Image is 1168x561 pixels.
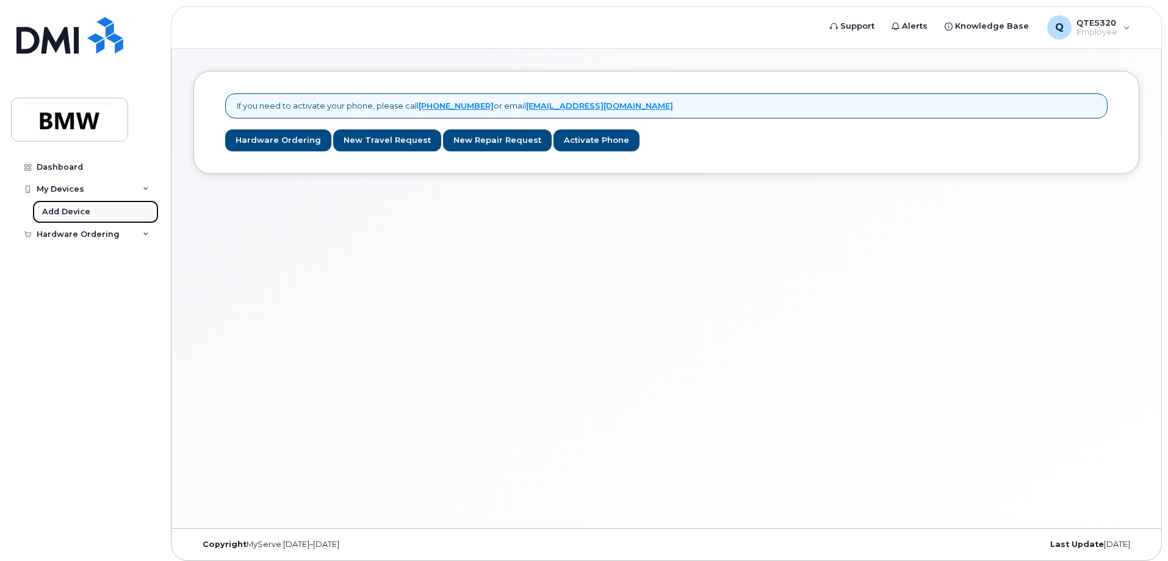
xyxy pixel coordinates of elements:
p: If you need to activate your phone, please call or email [237,100,673,112]
div: MyServe [DATE]–[DATE] [193,540,509,549]
strong: Copyright [203,540,247,549]
a: [PHONE_NUMBER] [419,101,494,110]
a: Hardware Ordering [225,129,331,152]
a: Activate Phone [553,129,640,152]
strong: Last Update [1050,540,1104,549]
a: [EMAIL_ADDRESS][DOMAIN_NAME] [526,101,673,110]
div: [DATE] [824,540,1139,549]
a: New Travel Request [333,129,441,152]
iframe: Messenger Launcher [1115,508,1159,552]
a: New Repair Request [443,129,552,152]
